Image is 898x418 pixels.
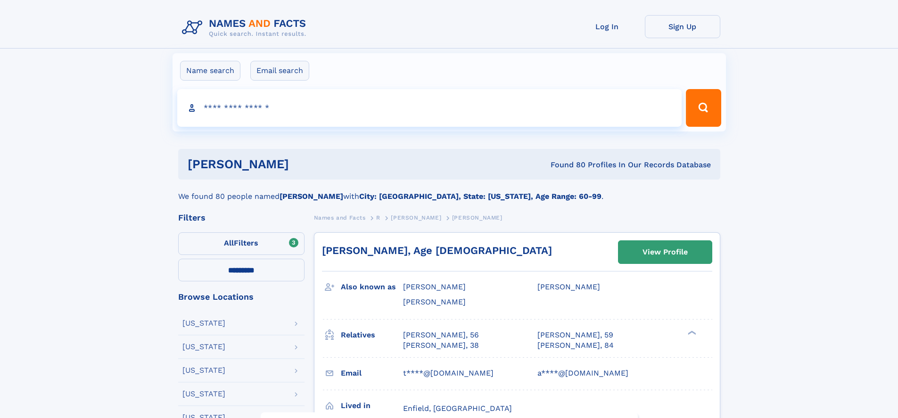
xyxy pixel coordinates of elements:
[188,158,420,170] h1: [PERSON_NAME]
[403,330,479,340] a: [PERSON_NAME], 56
[569,15,645,38] a: Log In
[177,89,682,127] input: search input
[341,279,403,295] h3: Also known as
[391,212,441,223] a: [PERSON_NAME]
[178,232,305,255] label: Filters
[376,214,380,221] span: R
[341,398,403,414] h3: Lived in
[182,320,225,327] div: [US_STATE]
[341,365,403,381] h3: Email
[537,282,600,291] span: [PERSON_NAME]
[182,367,225,374] div: [US_STATE]
[686,89,721,127] button: Search Button
[314,212,366,223] a: Names and Facts
[391,214,441,221] span: [PERSON_NAME]
[341,327,403,343] h3: Relatives
[224,238,234,247] span: All
[685,329,697,336] div: ❯
[178,293,305,301] div: Browse Locations
[359,192,601,201] b: City: [GEOGRAPHIC_DATA], State: [US_STATE], Age Range: 60-99
[643,241,688,263] div: View Profile
[280,192,343,201] b: [PERSON_NAME]
[403,282,466,291] span: [PERSON_NAME]
[180,61,240,81] label: Name search
[403,297,466,306] span: [PERSON_NAME]
[537,340,614,351] a: [PERSON_NAME], 84
[250,61,309,81] label: Email search
[618,241,712,263] a: View Profile
[178,15,314,41] img: Logo Names and Facts
[420,160,711,170] div: Found 80 Profiles In Our Records Database
[452,214,503,221] span: [PERSON_NAME]
[403,340,479,351] a: [PERSON_NAME], 38
[376,212,380,223] a: R
[645,15,720,38] a: Sign Up
[322,245,552,256] a: [PERSON_NAME], Age [DEMOGRAPHIC_DATA]
[182,390,225,398] div: [US_STATE]
[178,213,305,222] div: Filters
[403,404,512,413] span: Enfield, [GEOGRAPHIC_DATA]
[178,180,720,202] div: We found 80 people named with .
[537,330,613,340] a: [PERSON_NAME], 59
[182,343,225,351] div: [US_STATE]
